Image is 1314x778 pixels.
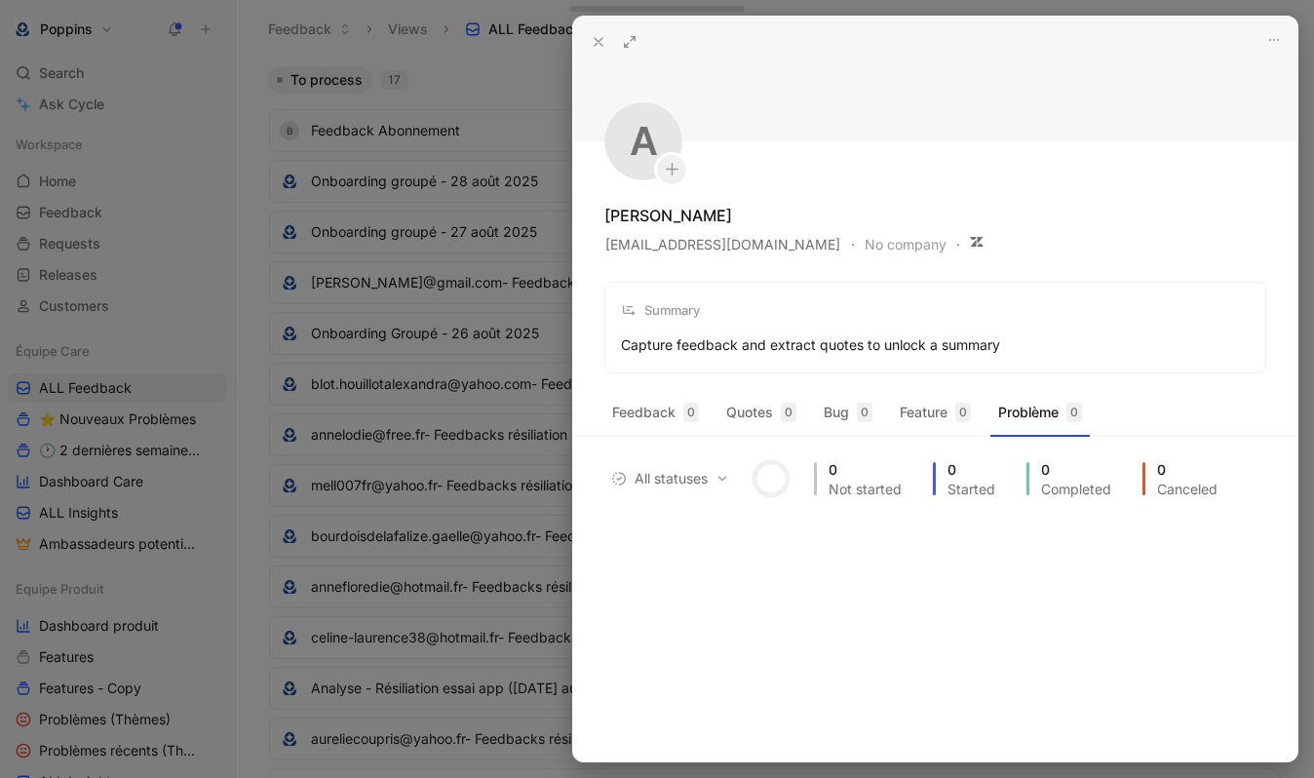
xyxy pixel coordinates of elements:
[621,333,1000,357] div: Capture feedback and extract quotes to unlock a summary
[1041,463,1111,477] div: 0
[604,232,841,257] button: [EMAIL_ADDRESS][DOMAIN_NAME]
[621,298,700,322] div: Summary
[947,463,995,477] div: 0
[947,483,995,496] div: Started
[605,233,840,256] span: [EMAIL_ADDRESS][DOMAIN_NAME]
[1066,403,1082,422] div: 0
[604,397,707,428] button: Feedback
[990,397,1090,428] button: Problème
[604,204,732,227] div: [PERSON_NAME]
[816,397,880,428] button: Bug
[604,102,682,180] div: A
[604,466,736,491] button: All statuses
[1157,463,1217,477] div: 0
[829,463,902,477] div: 0
[1041,483,1111,496] div: Completed
[865,231,947,258] button: No company
[857,403,872,422] div: 0
[955,403,971,422] div: 0
[829,483,902,496] div: Not started
[611,467,729,490] span: All statuses
[683,403,699,422] div: 0
[718,397,804,428] button: Quotes
[892,397,979,428] button: Feature
[781,403,796,422] div: 0
[1157,483,1217,496] div: Canceled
